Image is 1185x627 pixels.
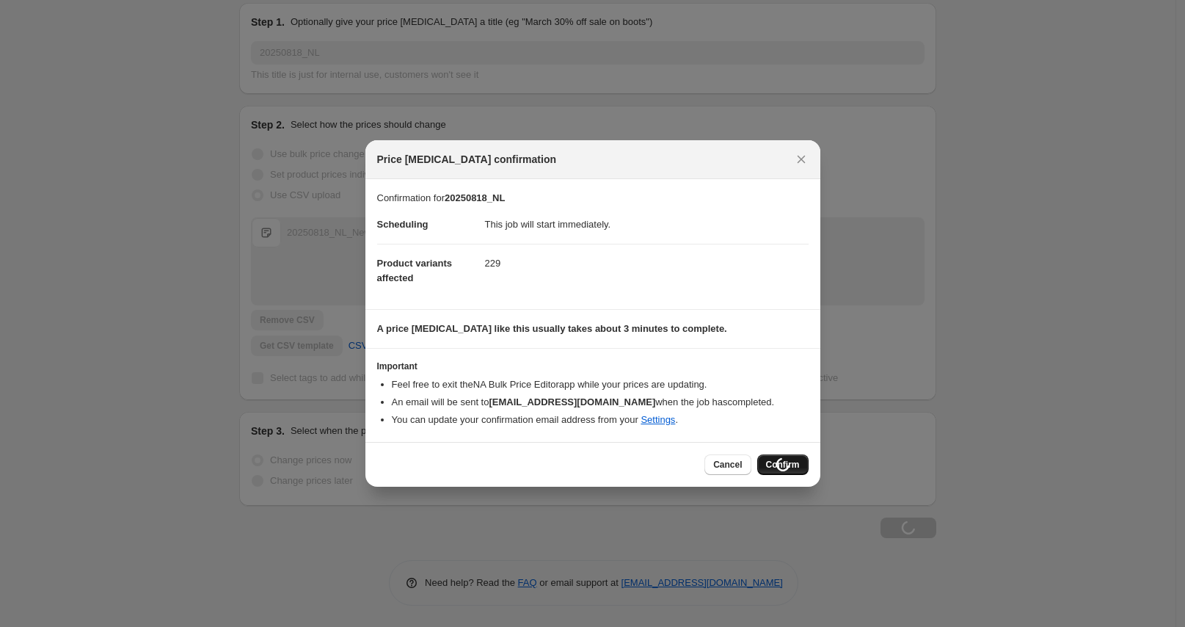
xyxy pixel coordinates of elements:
[392,377,809,392] li: Feel free to exit the NA Bulk Price Editor app while your prices are updating.
[445,192,505,203] b: 20250818_NL
[489,396,655,407] b: [EMAIL_ADDRESS][DOMAIN_NAME]
[377,323,727,334] b: A price [MEDICAL_DATA] like this usually takes about 3 minutes to complete.
[377,191,809,206] p: Confirmation for
[377,219,429,230] span: Scheduling
[713,459,742,471] span: Cancel
[392,413,809,427] li: You can update your confirmation email address from your .
[485,206,809,244] dd: This job will start immediately.
[641,414,675,425] a: Settings
[485,244,809,283] dd: 229
[704,454,751,475] button: Cancel
[377,360,809,372] h3: Important
[392,395,809,410] li: An email will be sent to when the job has completed .
[377,258,453,283] span: Product variants affected
[377,152,557,167] span: Price [MEDICAL_DATA] confirmation
[791,149,812,170] button: Close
